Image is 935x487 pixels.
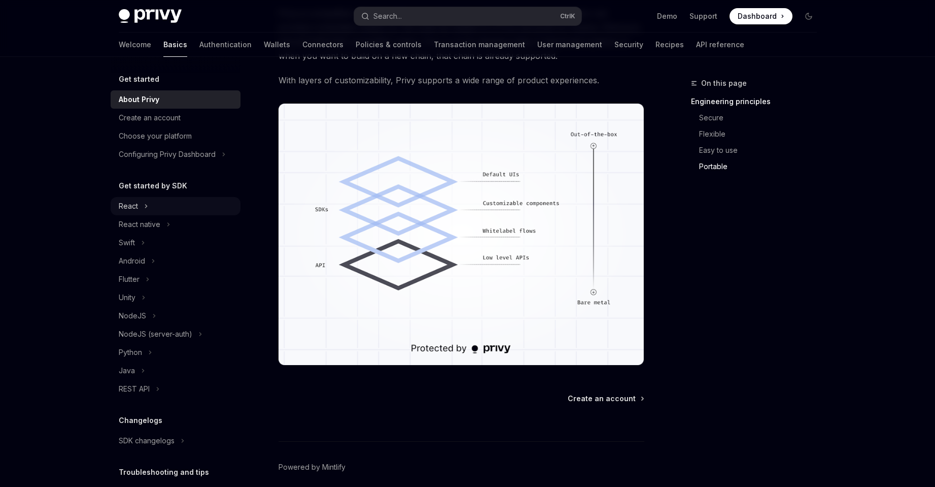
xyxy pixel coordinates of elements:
button: Toggle dark mode [801,8,817,24]
div: REST API [119,383,150,395]
div: React native [119,218,160,231]
a: Choose your platform [111,127,240,145]
div: Android [119,255,145,267]
h5: Troubleshooting and tips [119,466,209,478]
div: NodeJS (server-auth) [119,328,192,340]
img: images/Customization.png [279,104,644,365]
div: Create an account [119,112,181,124]
a: API reference [696,33,744,57]
h5: Get started [119,73,159,85]
a: Authentication [199,33,252,57]
div: Configuring Privy Dashboard [119,148,216,160]
a: Dashboard [730,8,792,24]
div: Search... [373,10,402,22]
span: Create an account [568,394,636,404]
a: Engineering principles [691,93,825,110]
a: Connectors [302,33,343,57]
div: Flutter [119,273,140,285]
img: dark logo [119,9,182,23]
a: About Privy [111,90,240,109]
a: User management [537,33,602,57]
a: Create an account [111,109,240,127]
span: On this page [701,77,747,89]
div: Java [119,365,135,377]
a: Support [689,11,717,21]
span: Dashboard [738,11,777,21]
a: Security [614,33,643,57]
div: Unity [119,291,135,304]
h5: Changelogs [119,414,162,427]
a: Powered by Mintlify [279,462,345,472]
div: NodeJS [119,310,146,322]
a: Wallets [264,33,290,57]
a: Basics [163,33,187,57]
a: Create an account [568,394,643,404]
a: Welcome [119,33,151,57]
div: About Privy [119,93,159,106]
a: Flexible [699,126,825,142]
span: With layers of customizability, Privy supports a wide range of product experiences. [279,73,644,87]
div: Python [119,346,142,359]
div: React [119,200,138,212]
a: Recipes [655,33,684,57]
div: SDK changelogs [119,435,175,447]
div: Swift [119,237,135,249]
span: Ctrl K [560,12,575,20]
a: Demo [657,11,677,21]
div: Choose your platform [119,130,192,142]
a: Transaction management [434,33,525,57]
a: Portable [699,158,825,175]
a: Policies & controls [356,33,422,57]
h5: Get started by SDK [119,180,187,192]
button: Search...CtrlK [354,7,581,25]
a: Secure [699,110,825,126]
a: Easy to use [699,142,825,158]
